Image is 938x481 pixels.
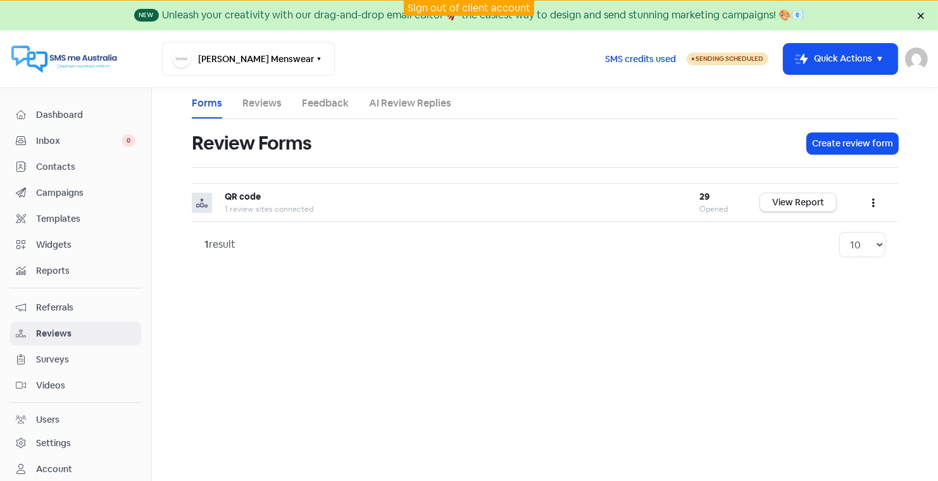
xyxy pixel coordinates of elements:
span: Surveys [36,353,135,366]
span: Campaigns [36,186,135,200]
a: Videos [10,374,141,397]
a: Sending Scheduled [687,51,768,67]
span: 0 [122,134,135,147]
span: Referrals [36,301,135,314]
a: View Report [760,193,836,212]
strong: 1 [204,238,209,251]
a: Reviews [242,96,282,111]
span: Videos [36,379,135,392]
span: Inbox [36,134,122,148]
a: Users [10,408,141,432]
div: Users [36,413,59,426]
a: AI Review Replies [369,96,451,111]
a: Dashboard [10,103,141,127]
button: Create review form [807,133,898,154]
span: Reviews [36,327,135,340]
a: Referrals [10,296,141,319]
span: 1 review sites connected [225,204,313,214]
a: Widgets [10,233,141,257]
a: Templates [10,207,141,231]
span: Reports [36,264,135,278]
a: Inbox 0 [10,129,141,153]
div: Settings [36,437,71,450]
span: Dashboard [36,108,135,122]
span: Contacts [36,160,135,174]
a: Campaigns [10,181,141,205]
a: Settings [10,432,141,455]
a: Surveys [10,348,141,371]
a: Contacts [10,155,141,179]
a: Reports [10,259,141,283]
a: Sign out of client account [408,1,530,15]
button: Quick Actions [784,44,897,74]
div: result [204,237,235,252]
a: Account [10,458,141,481]
img: User [905,48,928,70]
span: Sending Scheduled [696,55,763,63]
b: 29 [699,191,710,202]
h1: Review Forms [192,123,311,164]
a: Feedback [302,96,349,111]
span: SMS credits used [605,53,676,66]
div: Account [36,463,72,476]
a: SMS credits used [594,51,687,65]
b: QR code [225,191,261,202]
div: Opened [699,203,735,215]
span: Widgets [36,238,135,252]
a: Forms [192,96,222,111]
a: Reviews [10,322,141,345]
span: Templates [36,212,135,226]
button: [PERSON_NAME] Menswear [162,42,335,76]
